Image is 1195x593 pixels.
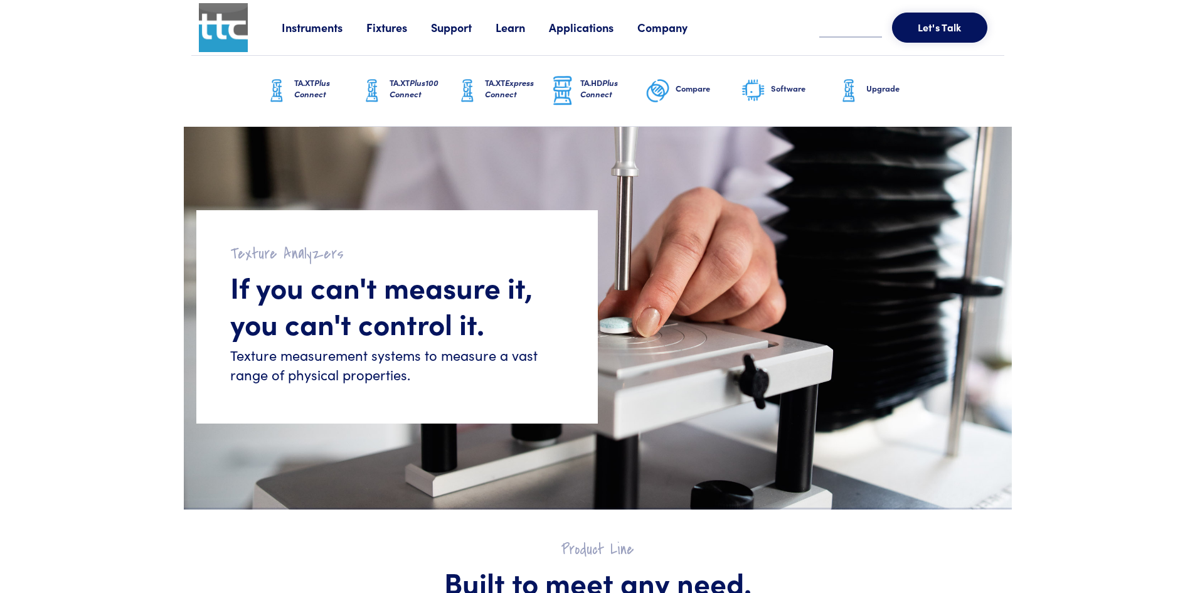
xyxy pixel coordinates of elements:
[455,56,550,126] a: TA.XTExpress Connect
[580,77,645,100] h6: TA.HD
[485,77,550,100] h6: TA.XT
[866,83,932,94] h6: Upgrade
[741,78,766,104] img: software-graphic.png
[282,19,366,35] a: Instruments
[390,77,438,100] span: Plus100 Connect
[550,75,575,107] img: ta-hd-graphic.png
[771,83,836,94] h6: Software
[294,77,359,100] h6: TA.XT
[199,3,248,52] img: ttc_logo_1x1_v1.0.png
[496,19,549,35] a: Learn
[637,19,711,35] a: Company
[431,19,496,35] a: Support
[294,77,330,100] span: Plus Connect
[390,77,455,100] h6: TA.XT
[359,56,455,126] a: TA.XTPlus100 Connect
[892,13,987,43] button: Let's Talk
[836,56,932,126] a: Upgrade
[550,56,645,126] a: TA.HDPlus Connect
[264,75,289,107] img: ta-xt-graphic.png
[359,75,385,107] img: ta-xt-graphic.png
[230,346,564,385] h6: Texture measurement systems to measure a vast range of physical properties.
[230,244,564,264] h2: Texture Analyzers
[836,75,861,107] img: ta-xt-graphic.png
[264,56,359,126] a: TA.XTPlus Connect
[741,56,836,126] a: Software
[549,19,637,35] a: Applications
[455,75,480,107] img: ta-xt-graphic.png
[485,77,534,100] span: Express Connect
[230,269,564,341] h1: If you can't measure it, you can't control it.
[676,83,741,94] h6: Compare
[366,19,431,35] a: Fixtures
[580,77,618,100] span: Plus Connect
[645,56,741,126] a: Compare
[645,75,671,107] img: compare-graphic.png
[221,540,974,559] h2: Product Line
